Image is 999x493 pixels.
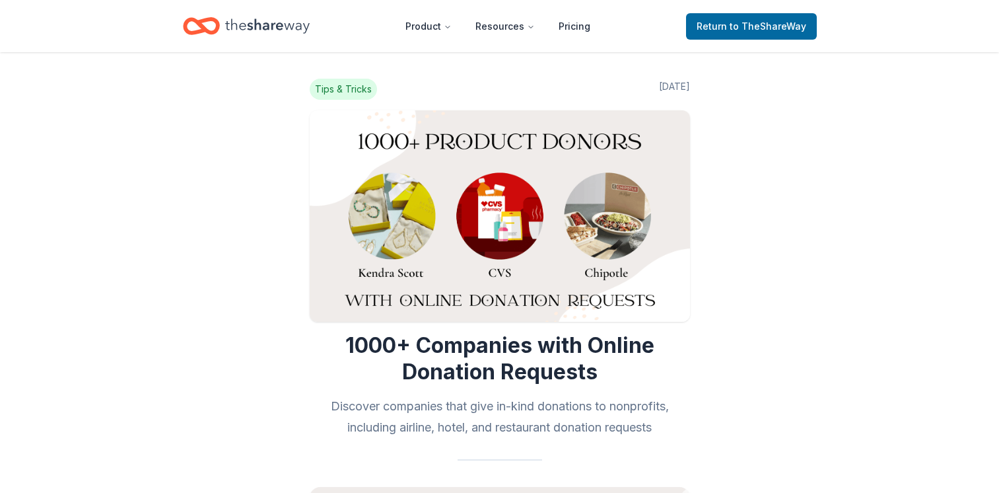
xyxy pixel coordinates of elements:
span: [DATE] [659,79,690,100]
nav: Main [395,11,601,42]
a: Home [183,11,310,42]
a: Returnto TheShareWay [686,13,817,40]
span: Tips & Tricks [310,79,377,100]
button: Product [395,13,462,40]
span: to TheShareWay [730,20,806,32]
a: Pricing [548,13,601,40]
h1: 1000+ Companies with Online Donation Requests [310,332,690,385]
h2: Discover companies that give in-kind donations to nonprofits, including airline, hotel, and resta... [310,396,690,438]
button: Resources [465,13,545,40]
span: Return [697,19,806,34]
img: Image for 1000+ Companies with Online Donation Requests [310,110,690,322]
